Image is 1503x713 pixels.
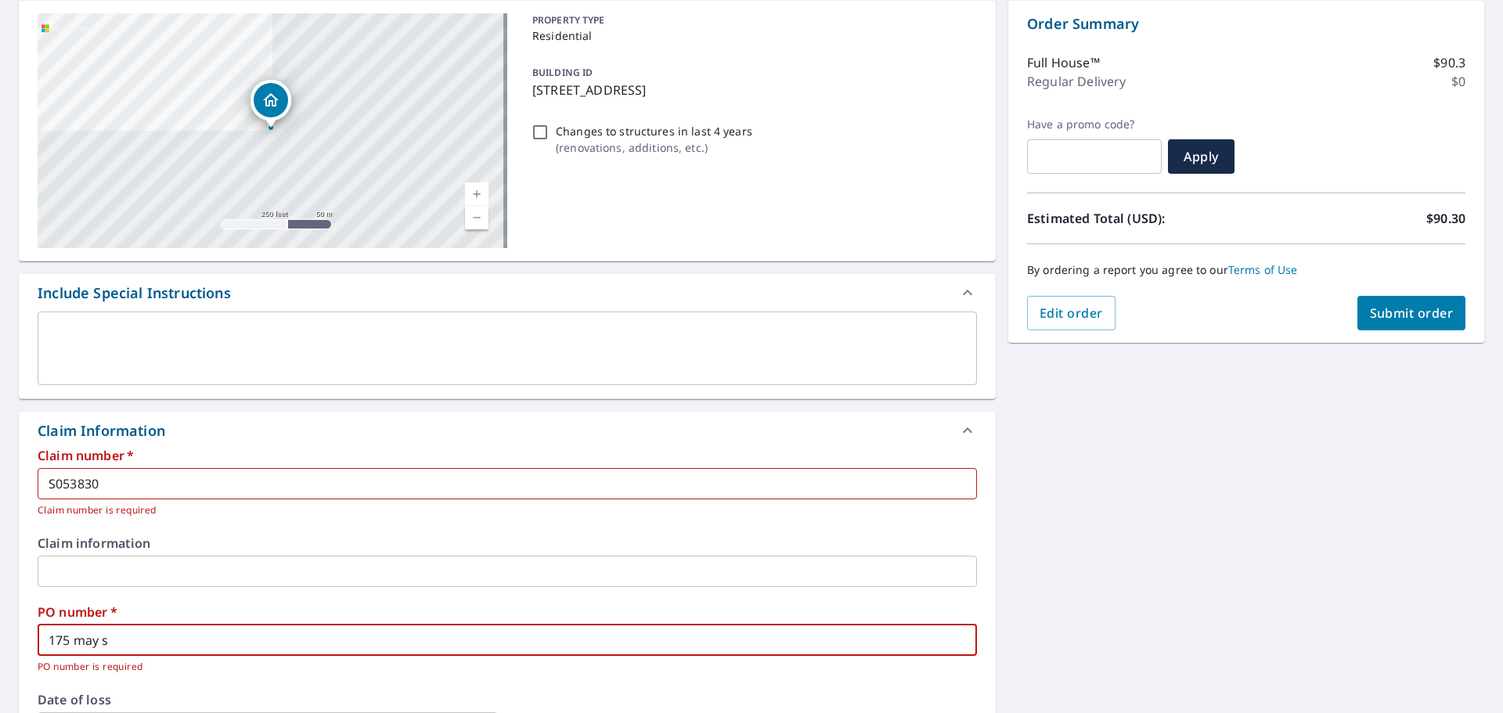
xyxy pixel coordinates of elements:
[532,13,971,27] p: PROPERTY TYPE
[1027,263,1465,277] p: By ordering a report you agree to our
[532,66,593,79] p: BUILDING ID
[1027,53,1100,72] p: Full House™
[1168,139,1234,174] button: Apply
[38,502,966,518] p: Claim number is required
[556,139,752,156] p: ( renovations, additions, etc. )
[38,659,966,675] p: PO number is required
[532,27,971,44] p: Residential
[1180,148,1222,165] span: Apply
[250,80,291,128] div: Dropped pin, building 1, Residential property, 175 May St Hawthorne, NJ 07506
[1027,296,1116,330] button: Edit order
[1027,72,1126,91] p: Regular Delivery
[1040,304,1103,322] span: Edit order
[19,412,996,449] div: Claim Information
[19,274,996,311] div: Include Special Instructions
[465,182,488,206] a: Current Level 17, Zoom In
[1228,262,1298,277] a: Terms of Use
[1357,296,1466,330] button: Submit order
[1027,117,1162,131] label: Have a promo code?
[1433,53,1465,72] p: $90.3
[38,537,977,549] label: Claim information
[1370,304,1454,322] span: Submit order
[556,123,752,139] p: Changes to structures in last 4 years
[38,283,231,304] div: Include Special Instructions
[38,693,498,706] label: Date of loss
[1027,13,1465,34] p: Order Summary
[1027,209,1246,228] p: Estimated Total (USD):
[38,606,977,618] label: PO number
[1451,72,1465,91] p: $0
[38,420,165,441] div: Claim Information
[465,206,488,229] a: Current Level 17, Zoom Out
[532,81,971,99] p: [STREET_ADDRESS]
[38,449,977,462] label: Claim number
[1426,209,1465,228] p: $90.30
